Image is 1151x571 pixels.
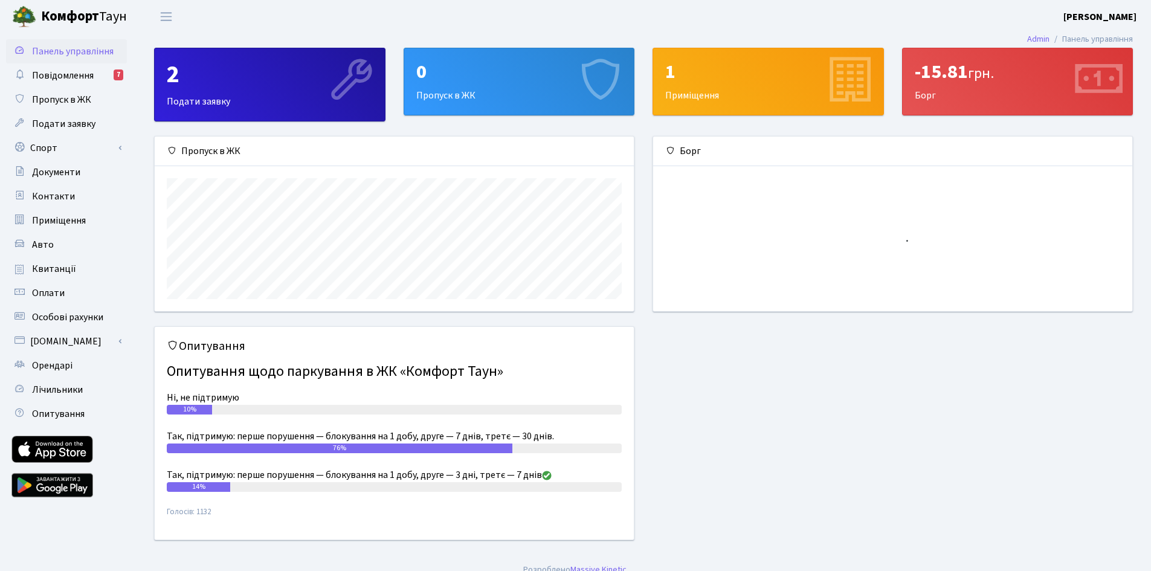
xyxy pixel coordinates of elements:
a: Спорт [6,136,127,160]
span: Панель управління [32,45,114,58]
div: 0 [416,60,622,83]
a: Опитування [6,402,127,426]
div: 7 [114,69,123,80]
a: Пропуск в ЖК [6,88,127,112]
button: Переключити навігацію [151,7,181,27]
span: Подати заявку [32,117,95,131]
a: Подати заявку [6,112,127,136]
span: Оплати [32,286,65,300]
a: 0Пропуск в ЖК [404,48,635,115]
a: Контакти [6,184,127,208]
small: Голосів: 1132 [167,506,622,527]
a: Приміщення [6,208,127,233]
div: Ні, не підтримую [167,390,622,405]
div: Так, підтримую: перше порушення — блокування на 1 добу, друге — 7 днів, третє — 30 днів. [167,429,622,444]
div: 2 [167,60,373,89]
a: Лічильники [6,378,127,402]
a: [PERSON_NAME] [1063,10,1136,24]
div: 14% [167,482,230,492]
span: Орендарі [32,359,73,372]
div: Борг [653,137,1132,166]
nav: breadcrumb [1009,27,1151,52]
div: 76% [167,444,512,453]
span: Авто [32,238,54,251]
a: Оплати [6,281,127,305]
span: Опитування [32,407,85,421]
a: [DOMAIN_NAME] [6,329,127,353]
div: 1 [665,60,871,83]
b: Комфорт [41,7,99,26]
div: Приміщення [653,48,883,115]
span: грн. [968,63,994,84]
div: -15.81 [915,60,1121,83]
span: Таун [41,7,127,27]
span: Приміщення [32,214,86,227]
a: Квитанції [6,257,127,281]
a: Admin [1027,33,1049,45]
a: Орендарі [6,353,127,378]
span: Квитанції [32,262,76,276]
span: Документи [32,166,80,179]
a: 1Приміщення [653,48,884,115]
a: Документи [6,160,127,184]
h5: Опитування [167,339,622,353]
span: Лічильники [32,383,83,396]
div: Борг [903,48,1133,115]
a: Авто [6,233,127,257]
span: Контакти [32,190,75,203]
img: logo.png [12,5,36,29]
span: Особові рахунки [32,311,103,324]
a: Повідомлення7 [6,63,127,88]
div: Пропуск в ЖК [404,48,634,115]
a: 2Подати заявку [154,48,385,121]
div: Подати заявку [155,48,385,121]
span: Пропуск в ЖК [32,93,91,106]
div: Так, підтримую: перше порушення — блокування на 1 добу, друге — 3 дні, третє — 7 днів [167,468,622,482]
span: Повідомлення [32,69,94,82]
a: Особові рахунки [6,305,127,329]
div: Пропуск в ЖК [155,137,634,166]
div: 10% [167,405,212,415]
h4: Опитування щодо паркування в ЖК «Комфорт Таун» [167,358,622,386]
a: Панель управління [6,39,127,63]
li: Панель управління [1049,33,1133,46]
